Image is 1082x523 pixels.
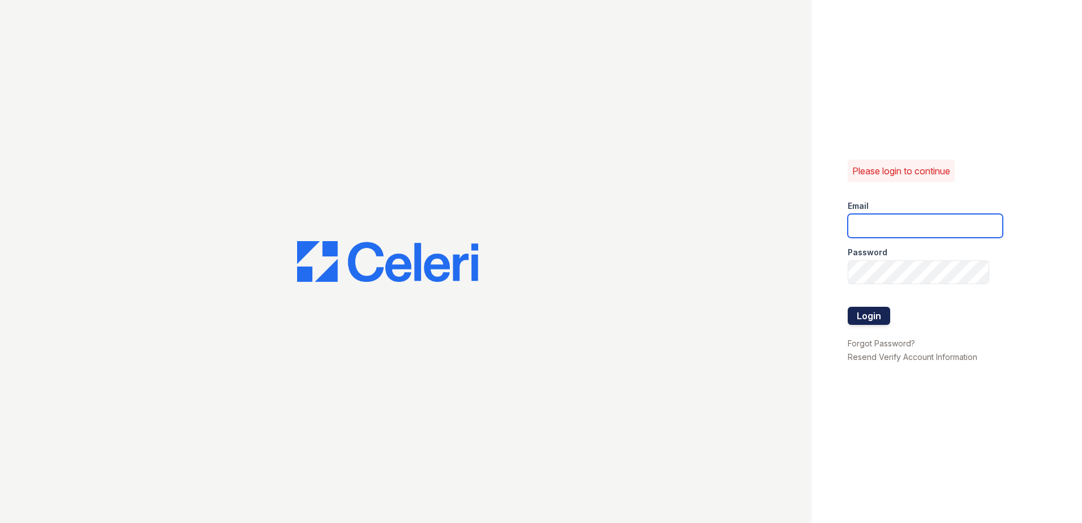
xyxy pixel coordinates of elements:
[848,352,977,362] a: Resend Verify Account Information
[848,200,869,212] label: Email
[848,338,915,348] a: Forgot Password?
[297,241,478,282] img: CE_Logo_Blue-a8612792a0a2168367f1c8372b55b34899dd931a85d93a1a3d3e32e68fde9ad4.png
[848,247,887,258] label: Password
[852,164,950,178] p: Please login to continue
[848,307,890,325] button: Login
